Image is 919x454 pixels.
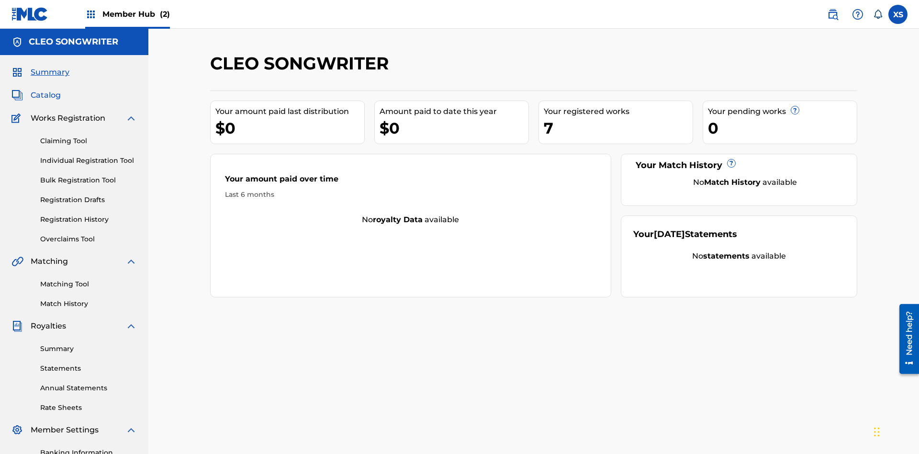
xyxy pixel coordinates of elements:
span: Summary [31,67,69,78]
img: Accounts [11,36,23,48]
div: No available [645,177,845,188]
a: Public Search [823,5,842,24]
img: expand [125,320,137,332]
a: Match History [40,299,137,309]
span: Matching [31,256,68,267]
div: Your amount paid over time [225,173,596,190]
a: Rate Sheets [40,403,137,413]
iframe: Resource Center [892,300,919,379]
img: expand [125,113,137,124]
div: Your pending works [708,106,857,117]
div: Help [848,5,867,24]
a: Statements [40,363,137,374]
span: Works Registration [31,113,105,124]
img: Royalties [11,320,23,332]
span: Member Settings [31,424,99,436]
div: Your Statements [633,228,737,241]
img: MLC Logo [11,7,48,21]
img: Member Settings [11,424,23,436]
div: Your Match History [633,159,845,172]
img: Matching [11,256,23,267]
span: Member Hub [102,9,170,20]
a: Claiming Tool [40,136,137,146]
div: $0 [215,117,364,139]
iframe: Chat Widget [871,408,919,454]
span: Catalog [31,90,61,101]
div: $0 [380,117,528,139]
div: Your amount paid last distribution [215,106,364,117]
a: Individual Registration Tool [40,156,137,166]
div: Drag [874,418,880,446]
h5: CLEO SONGWRITER [29,36,118,47]
a: Overclaims Tool [40,234,137,244]
h2: CLEO SONGWRITER [210,53,393,74]
img: Catalog [11,90,23,101]
a: SummarySummary [11,67,69,78]
img: Works Registration [11,113,24,124]
div: Your registered works [544,106,693,117]
a: CatalogCatalog [11,90,61,101]
a: Registration Drafts [40,195,137,205]
img: expand [125,256,137,267]
span: ? [791,106,799,114]
span: Royalties [31,320,66,332]
strong: statements [703,251,750,261]
span: ? [728,159,735,167]
a: Summary [40,344,137,354]
a: Bulk Registration Tool [40,175,137,185]
div: No available [633,250,845,262]
a: Registration History [40,215,137,225]
img: Summary [11,67,23,78]
span: [DATE] [654,229,685,239]
div: No available [211,214,611,226]
img: Top Rightsholders [85,9,97,20]
div: Notifications [873,10,883,19]
a: Annual Statements [40,383,137,393]
img: expand [125,424,137,436]
div: User Menu [888,5,908,24]
div: Amount paid to date this year [380,106,528,117]
a: Matching Tool [40,279,137,289]
div: Last 6 months [225,190,596,200]
img: search [827,9,839,20]
div: 7 [544,117,693,139]
strong: Match History [704,178,761,187]
span: (2) [160,10,170,19]
div: 0 [708,117,857,139]
img: help [852,9,863,20]
strong: royalty data [373,215,423,224]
